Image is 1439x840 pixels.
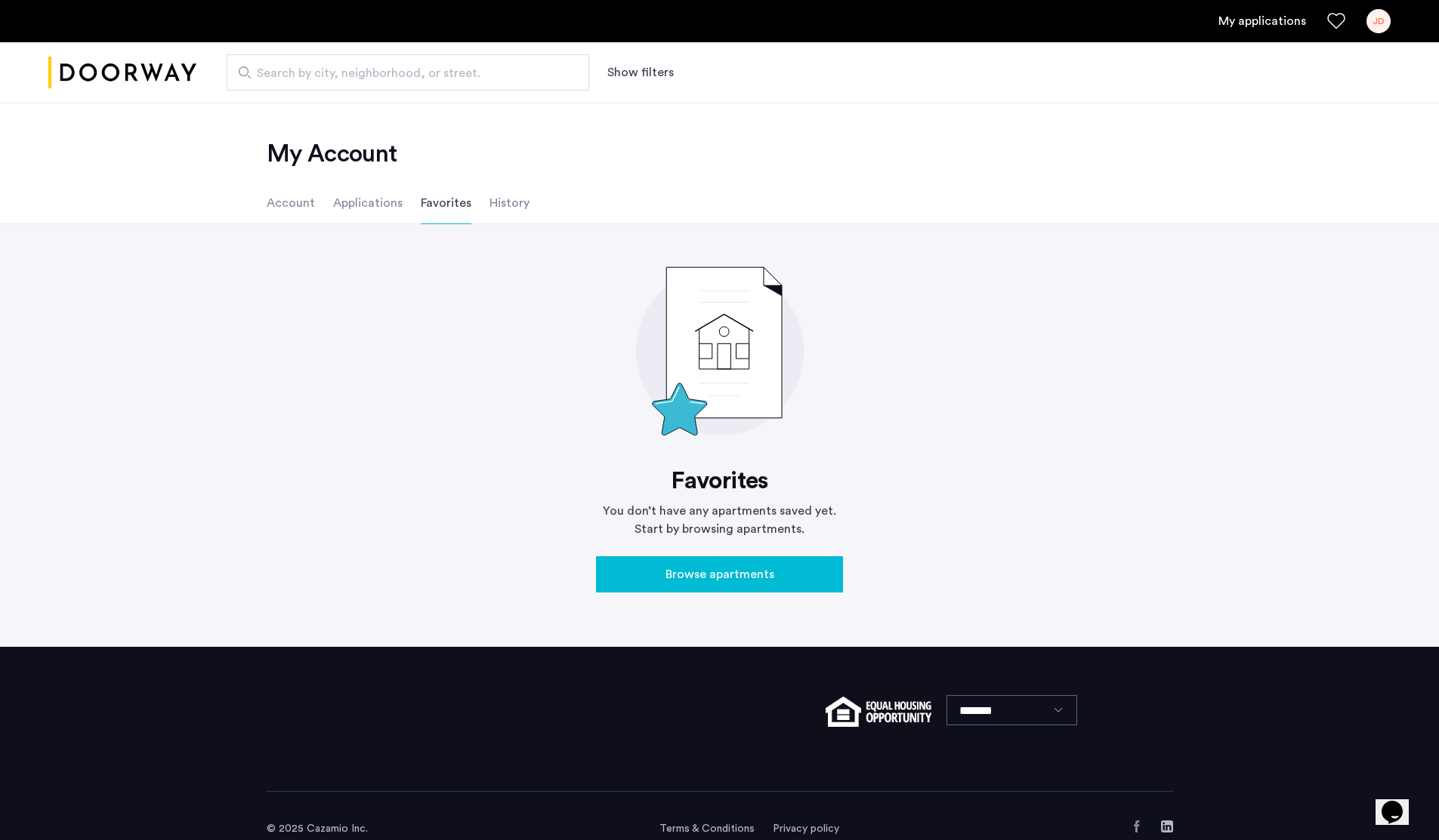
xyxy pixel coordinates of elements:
[48,45,196,101] img: logo
[659,821,755,836] a: Terms and conditions
[333,182,403,224] li: Applications
[665,565,774,583] span: Browse apartments
[489,182,530,224] li: History
[257,64,547,82] span: Search by city, neighborhood, or street.
[267,139,1173,169] h2: My Account
[227,54,589,91] input: Apartment Search
[267,823,368,834] span: © 2025 Cazamio Inc.
[1218,12,1306,30] a: My application
[826,697,931,727] img: equal-housing.png
[1161,820,1173,832] a: LinkedIn
[607,63,674,82] button: Show or hide filters
[267,182,315,224] li: Account
[946,695,1077,725] select: Language select
[596,502,843,538] p: You don’t have any apartments saved yet. Start by browsing apartments.
[48,45,196,101] a: Cazamio logo
[1366,9,1391,33] div: JD
[1131,820,1143,832] a: Facebook
[1376,780,1424,825] iframe: chat widget
[773,821,839,836] a: Privacy policy
[596,466,843,496] h2: Favorites
[421,182,471,224] li: Favorites
[596,556,843,592] button: button
[1327,12,1345,30] a: Favorites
